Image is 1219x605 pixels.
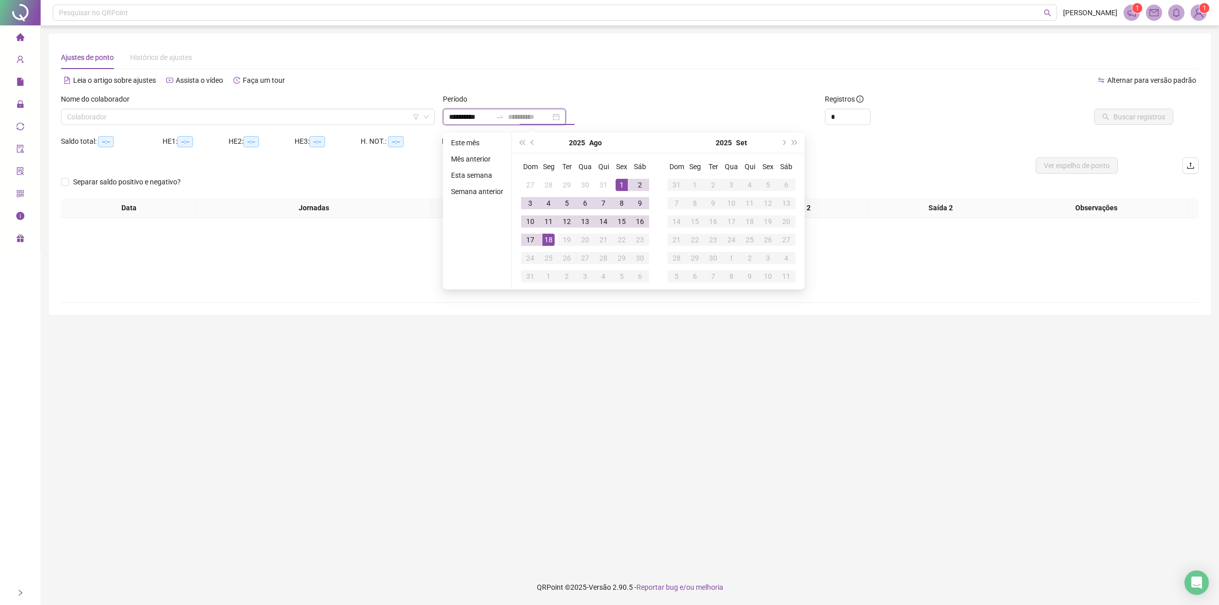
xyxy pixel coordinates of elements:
[521,249,539,267] td: 2025-08-24
[762,179,774,191] div: 5
[597,270,609,282] div: 4
[561,197,573,209] div: 5
[780,252,792,264] div: 4
[539,267,558,285] td: 2025-09-01
[561,234,573,246] div: 19
[579,252,591,264] div: 27
[423,114,429,120] span: down
[789,133,800,153] button: super-next-year
[521,212,539,231] td: 2025-08-10
[1063,7,1117,18] span: [PERSON_NAME]
[576,267,594,285] td: 2025-09-03
[868,198,1014,218] th: Saída 2
[722,267,741,285] td: 2025-10-08
[686,157,704,176] th: Seg
[558,249,576,267] td: 2025-08-26
[576,157,594,176] th: Qua
[670,234,683,246] div: 21
[539,231,558,249] td: 2025-08-18
[1004,198,1189,218] th: Observações
[524,215,536,228] div: 10
[539,176,558,194] td: 2025-07-28
[759,157,777,176] th: Sex
[558,176,576,194] td: 2025-07-29
[667,249,686,267] td: 2025-09-28
[243,136,259,147] span: --:--
[527,133,538,153] button: prev-year
[539,212,558,231] td: 2025-08-11
[61,136,163,147] div: Saldo total:
[634,215,646,228] div: 16
[722,212,741,231] td: 2025-09-17
[722,194,741,212] td: 2025-09-10
[542,179,555,191] div: 28
[521,157,539,176] th: Dom
[496,113,504,121] span: to
[1172,8,1181,17] span: bell
[413,114,419,120] span: filter
[631,157,649,176] th: Sáb
[634,234,646,246] div: 23
[670,215,683,228] div: 14
[631,249,649,267] td: 2025-08-30
[707,234,719,246] div: 23
[17,589,24,596] span: right
[539,194,558,212] td: 2025-08-04
[521,231,539,249] td: 2025-08-17
[613,176,631,194] td: 2025-08-01
[516,133,527,153] button: super-prev-year
[594,212,613,231] td: 2025-08-14
[716,133,732,153] button: year panel
[176,76,223,84] span: Assista o vídeo
[524,252,536,264] div: 24
[686,194,704,212] td: 2025-09-08
[780,179,792,191] div: 6
[41,569,1219,605] footer: QRPoint © 2025 - 2.90.5 -
[631,212,649,231] td: 2025-08-16
[243,76,285,84] span: Faça um tour
[686,212,704,231] td: 2025-09-15
[686,176,704,194] td: 2025-09-01
[579,197,591,209] div: 6
[762,270,774,282] div: 10
[707,215,719,228] div: 16
[722,231,741,249] td: 2025-09-24
[539,249,558,267] td: 2025-08-25
[542,252,555,264] div: 25
[704,157,722,176] th: Ter
[539,157,558,176] th: Seg
[1127,8,1136,17] span: notification
[741,176,759,194] td: 2025-09-04
[616,270,628,282] div: 5
[561,270,573,282] div: 2
[558,231,576,249] td: 2025-08-19
[16,140,24,161] span: audit
[521,194,539,212] td: 2025-08-03
[63,77,71,84] span: file-text
[777,157,795,176] th: Sáb
[613,231,631,249] td: 2025-08-22
[589,583,611,591] span: Versão
[777,231,795,249] td: 2025-09-27
[542,215,555,228] div: 11
[689,197,701,209] div: 8
[631,176,649,194] td: 2025-08-02
[689,252,701,264] div: 29
[631,194,649,212] td: 2025-08-09
[704,194,722,212] td: 2025-09-09
[524,270,536,282] div: 31
[73,267,1186,278] div: Não há dados
[613,212,631,231] td: 2025-08-15
[741,231,759,249] td: 2025-09-25
[594,231,613,249] td: 2025-08-21
[558,157,576,176] th: Ter
[616,197,628,209] div: 8
[558,212,576,231] td: 2025-08-12
[780,197,792,209] div: 13
[762,234,774,246] div: 26
[579,179,591,191] div: 30
[778,133,789,153] button: next-year
[780,234,792,246] div: 27
[741,157,759,176] th: Qui
[613,157,631,176] th: Sex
